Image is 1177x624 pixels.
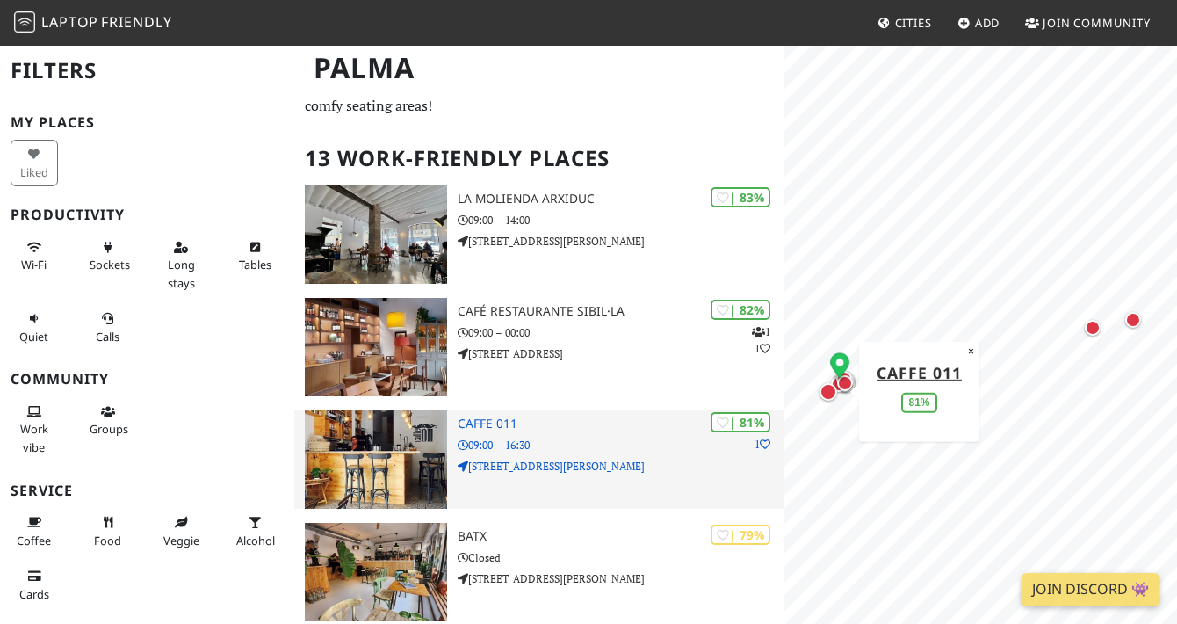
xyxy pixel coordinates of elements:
p: 09:00 – 14:00 [458,212,784,229]
h3: Café Restaurante Sibil·la [458,304,784,319]
p: [STREET_ADDRESS][PERSON_NAME] [458,458,784,475]
a: LaptopFriendly LaptopFriendly [14,8,172,39]
img: La Molienda Arxiduc [305,185,447,284]
h3: Community [11,371,284,388]
h2: 13 Work-Friendly Places [305,132,774,185]
span: Coffee [17,533,51,548]
p: 09:00 – 16:30 [458,437,784,453]
a: La Molienda Arxiduc | 83% La Molienda Arxiduc 09:00 – 14:00 [STREET_ADDRESS][PERSON_NAME] [294,185,784,284]
span: Laptop [41,12,98,32]
div: Map marker [816,380,841,404]
h3: My Places [11,114,284,131]
span: Power sockets [90,257,130,272]
span: Group tables [90,421,128,437]
a: Caffe 011 [877,361,962,382]
p: [STREET_ADDRESS] [458,345,784,362]
button: Calls [84,304,132,351]
button: Wi-Fi [11,233,58,279]
button: Quiet [11,304,58,351]
div: Map marker [1081,316,1104,339]
p: 1 [755,436,770,453]
div: | 83% [711,187,770,207]
a: Join Discord 👾 [1022,573,1159,606]
a: Café Restaurante Sibil·la | 82% 11 Café Restaurante Sibil·la 09:00 – 00:00 [STREET_ADDRESS] [294,298,784,396]
img: LaptopFriendly [14,11,35,33]
span: Join Community [1043,15,1151,31]
span: Work-friendly tables [239,257,271,272]
div: Map marker [852,380,875,403]
a: Batx | 79% Batx Closed [STREET_ADDRESS][PERSON_NAME] [294,523,784,621]
button: Coffee [11,508,58,555]
img: Café Restaurante Sibil·la [305,298,447,396]
span: Friendly [101,12,171,32]
button: Long stays [158,233,206,297]
a: Caffe 011 | 81% 1 Caffe 011 09:00 – 16:30 [STREET_ADDRESS][PERSON_NAME] [294,410,784,509]
span: Long stays [168,257,195,290]
h2: Filters [11,44,284,98]
p: 09:00 – 00:00 [458,324,784,341]
div: Map marker [834,372,856,395]
span: People working [20,421,48,454]
h1: Palma [300,44,781,92]
span: Stable Wi-Fi [21,257,47,272]
div: Map marker [831,352,850,381]
p: Closed [458,549,784,566]
h3: Service [11,483,284,499]
button: Food [84,508,132,555]
img: Caffe 011 [305,410,447,509]
span: Food [94,533,121,548]
span: Quiet [19,329,48,345]
div: | 81% [711,412,770,432]
span: Credit cards [19,586,49,602]
span: Alcohol [236,533,275,548]
span: Cities [895,15,932,31]
button: Work vibe [11,397,58,461]
div: | 79% [711,525,770,545]
div: 81% [902,393,937,413]
div: Map marker [827,373,850,395]
h3: Batx [458,529,784,544]
button: Sockets [84,233,132,279]
div: | 82% [711,300,770,320]
span: Veggie [163,533,199,548]
p: [STREET_ADDRESS][PERSON_NAME] [458,570,784,587]
h3: La Molienda Arxiduc [458,192,784,207]
img: Batx [305,523,447,621]
div: Map marker [1122,308,1145,331]
button: Groups [84,397,132,444]
h3: Caffe 011 [458,417,784,432]
span: Video/audio calls [96,329,119,345]
h3: Productivity [11,207,284,223]
button: Cards [11,562,58,608]
button: Veggie [158,508,206,555]
a: Join Community [1018,7,1158,39]
span: Add [975,15,1000,31]
p: 1 1 [752,323,770,357]
button: Tables [231,233,278,279]
a: Add [950,7,1007,39]
button: Close popup [963,341,979,360]
a: Cities [870,7,939,39]
button: Alcohol [231,508,278,555]
p: [STREET_ADDRESS][PERSON_NAME] [458,233,784,250]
